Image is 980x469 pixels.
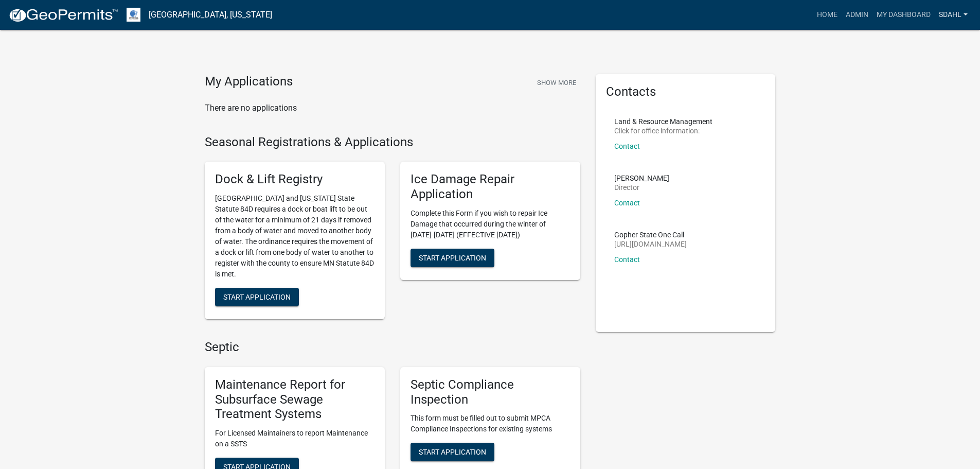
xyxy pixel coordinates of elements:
button: Start Application [215,288,299,306]
h5: Maintenance Report for Subsurface Sewage Treatment Systems [215,377,375,422]
p: Land & Resource Management [614,118,712,125]
p: Click for office information: [614,127,712,134]
p: [GEOGRAPHIC_DATA] and [US_STATE] State Statute 84D requires a dock or boat lift to be out of the ... [215,193,375,280]
p: Gopher State One Call [614,231,687,238]
a: My Dashboard [872,5,935,25]
a: Home [813,5,842,25]
p: Complete this Form if you wish to repair Ice Damage that occurred during the winter of [DATE]-[DA... [411,208,570,240]
button: Start Application [411,443,494,461]
h5: Contacts [606,84,765,99]
span: Start Application [223,293,291,301]
h4: My Applications [205,74,293,90]
span: Start Application [419,253,486,262]
a: Contact [614,199,640,207]
h5: Dock & Lift Registry [215,172,375,187]
h4: Seasonal Registrations & Applications [205,135,580,150]
a: sdahl [935,5,972,25]
a: [GEOGRAPHIC_DATA], [US_STATE] [149,6,272,24]
a: Contact [614,142,640,150]
h5: Septic Compliance Inspection [411,377,570,407]
button: Show More [533,74,580,91]
p: For Licensed Maintainers to report Maintenance on a SSTS [215,428,375,449]
span: Start Application [419,448,486,456]
a: Contact [614,255,640,264]
h5: Ice Damage Repair Application [411,172,570,202]
button: Start Application [411,249,494,267]
p: Director [614,184,669,191]
p: [PERSON_NAME] [614,175,669,182]
p: This form must be filled out to submit MPCA Compliance Inspections for existing systems [411,413,570,435]
img: Otter Tail County, Minnesota [127,8,140,22]
h4: Septic [205,340,580,355]
a: Admin [842,5,872,25]
p: [URL][DOMAIN_NAME] [614,240,687,248]
p: There are no applications [205,102,580,114]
